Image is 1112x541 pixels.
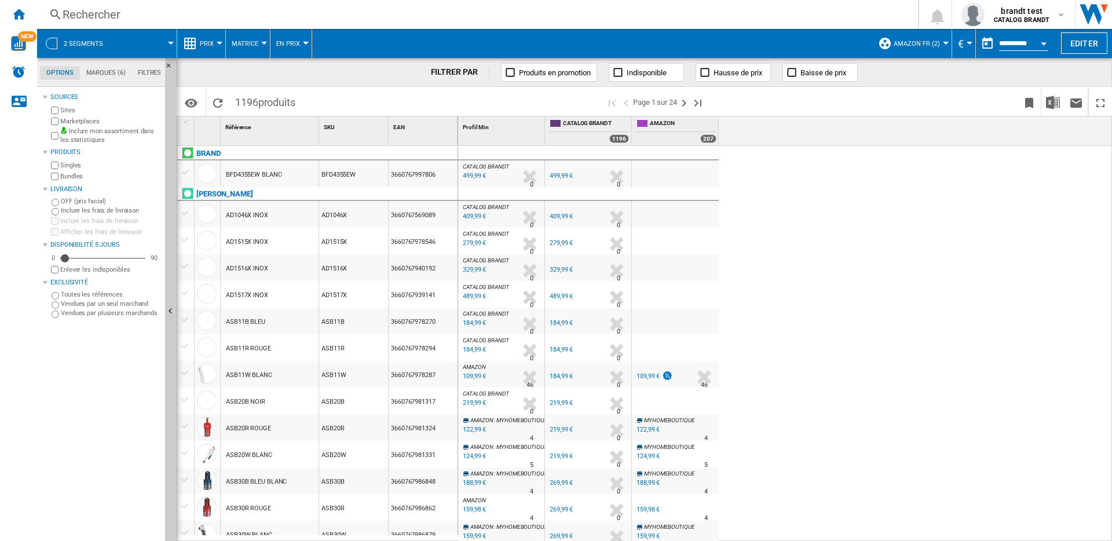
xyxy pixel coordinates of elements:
[958,29,970,58] button: €
[635,371,673,382] div: 109,99 €
[460,116,544,134] div: Sort None
[460,116,544,134] div: Profil Min Sort None
[49,254,58,262] div: 0
[319,361,388,388] div: ASB11W
[691,89,705,116] button: Dernière page
[389,160,458,187] div: 3660767997806
[550,506,573,513] div: 269,99 €
[609,63,684,82] button: Indisponible
[180,92,203,113] button: Options
[617,486,620,498] div: Délai de livraison : 0 jour
[51,107,58,114] input: Sites
[389,361,458,388] div: 3660767978287
[50,240,160,250] div: Disponibilité 5 Jours
[52,310,59,318] input: Vendues par plusieurs marchands
[463,231,509,237] span: CATALOG BRANDT
[463,284,509,290] span: CATALOG BRANDT
[701,379,708,391] div: Délai de livraison : 46 jours
[463,257,509,264] span: CATALOG BRANDT
[18,31,36,42] span: NEW
[461,504,486,516] div: Mise à jour : lundi 29 septembre 2025 02:54
[617,353,620,364] div: Délai de livraison : 0 jour
[548,397,573,409] div: 219,99 €
[389,281,458,308] div: 3660767939141
[52,301,59,309] input: Vendues par un seul marchand
[319,308,388,334] div: ASB11B
[550,266,573,273] div: 329,99 €
[637,479,660,487] div: 188,99 €
[548,291,573,302] div: 489,99 €
[226,389,265,415] div: ASB20B NOIR
[634,116,719,145] div: AMAZON 207 offers sold by AMAZON
[617,379,620,391] div: Délai de livraison : 0 jour
[548,317,573,329] div: 184,99 €
[700,134,716,143] div: 207 offers sold by AMAZON
[60,117,160,126] label: Marketplaces
[226,162,282,188] div: BFD4355EW BLANC
[226,309,265,335] div: ASB11B BLEU
[550,346,573,353] div: 184,99 €
[319,160,388,187] div: BFD4355EW
[609,134,629,143] div: 1196 offers sold by CATALOG BRANDT
[952,29,976,58] md-menu: Currency
[494,444,547,450] span: : MYHOMEBOUTIQUE
[530,326,533,338] div: Délai de livraison : 0 jour
[463,204,509,210] span: CATALOG BRANDT
[548,237,573,249] div: 279,99 €
[226,255,268,282] div: AD1516X INOX
[232,29,264,58] div: Matrice
[11,36,26,51] img: wise-card.svg
[389,308,458,334] div: 3660767978270
[526,379,533,391] div: Délai de livraison : 46 jours
[389,334,458,361] div: 3660767978294
[51,228,58,236] input: Afficher les frais de livraison
[50,185,160,194] div: Livraison
[461,424,486,436] div: Mise à jour : lundi 29 septembre 2025 02:41
[530,246,533,258] div: Délai de livraison : 0 jour
[200,29,220,58] button: Prix
[63,6,888,23] div: Rechercher
[61,309,160,317] label: Vendues par plusieurs marchands
[461,371,486,382] div: Mise à jour : lundi 29 septembre 2025 03:10
[617,433,620,444] div: Délai de livraison : 0 jour
[635,424,660,436] div: 122,99 €
[548,264,573,276] div: 329,99 €
[782,63,858,82] button: Baisse de prix
[60,127,67,134] img: mysite-bg-18x18.png
[548,424,573,436] div: 219,99 €
[60,106,160,115] label: Sites
[461,237,486,249] div: Mise à jour : mercredi 29 janvier 2025 11:05
[800,68,846,77] span: Baisse de prix
[644,524,695,530] span: MYHOMEBOUTIQUE
[461,211,486,222] div: Mise à jour : mercredi 29 janvier 2025 11:04
[52,208,59,215] input: Inclure les frais de livraison
[321,116,388,134] div: SKU Sort None
[470,524,493,530] span: AMAZON
[470,470,493,477] span: AMAZON
[183,29,220,58] div: Prix
[635,451,660,462] div: 124,99 €
[463,310,509,317] span: CATALOG BRANDT
[226,229,268,255] div: AD1515X INOX
[196,187,253,201] div: Cliquez pour filtrer sur cette marque
[391,116,458,134] div: Sort None
[319,388,388,414] div: ASB20B
[461,291,486,302] div: Mise à jour : mercredi 29 janvier 2025 11:05
[1041,89,1065,116] button: Télécharger au format Excel
[51,118,58,125] input: Marketplaces
[644,444,695,450] span: MYHOMEBOUTIQUE
[550,293,573,300] div: 489,99 €
[51,173,58,180] input: Bundles
[393,124,405,130] span: EAN
[61,299,160,308] label: Vendues par un seul marchand
[470,417,493,423] span: AMAZON
[226,362,272,389] div: ASB11W BLANC
[226,469,287,495] div: ASB30B BLEU BLANC
[206,89,229,116] button: Recharger
[50,148,160,157] div: Produits
[550,532,573,540] div: 269,99 €
[226,495,271,522] div: ASB30R ROUGE
[60,217,160,225] label: Inclure les frais de livraison
[563,119,629,129] span: CATALOG BRANDT
[550,479,573,487] div: 269,99 €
